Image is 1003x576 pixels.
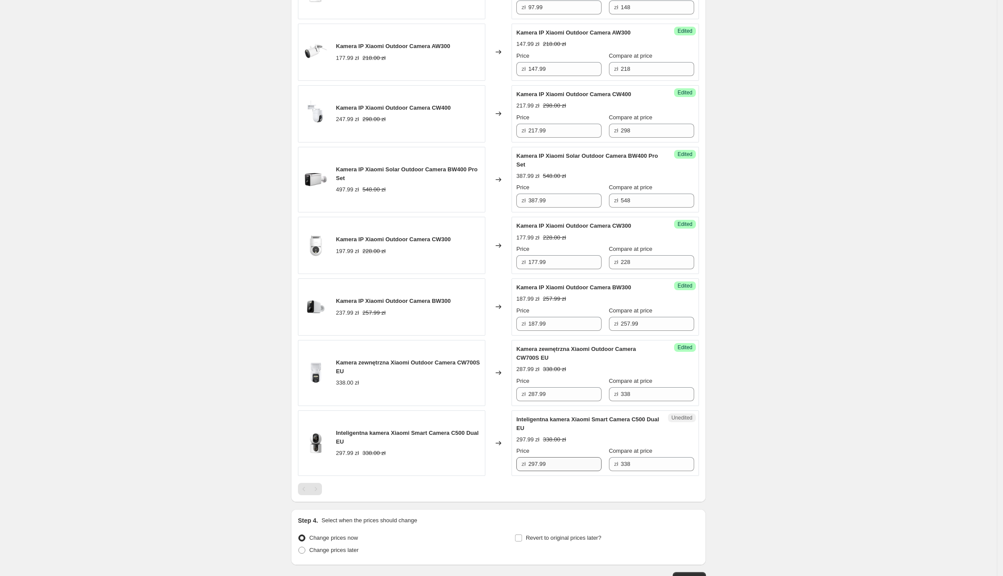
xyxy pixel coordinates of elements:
[336,236,451,243] span: Kamera IP Xiaomi Outdoor Camera CW300
[363,449,386,458] strike: 338.00 zł
[309,547,359,553] span: Change prices later
[522,127,526,134] span: zł
[678,344,692,351] span: Edited
[678,151,692,158] span: Edited
[363,115,386,124] strike: 298.00 zł
[303,430,329,456] img: 19152_xiaomi-smart-camera-c500-dual_80x.png
[336,247,359,256] div: 197.99 zł
[543,295,566,303] strike: 257.99 zł
[543,435,566,444] strike: 338.00 zł
[614,127,618,134] span: zł
[614,391,618,397] span: zł
[336,449,359,458] div: 297.99 zł
[336,298,451,304] span: Kamera IP Xiaomi Outdoor Camera BW300
[363,309,386,317] strike: 257.99 zł
[322,516,417,525] p: Select when the prices should change
[671,414,692,421] span: Unedited
[516,101,540,110] div: 217.99 zł
[303,167,329,193] img: 15412_Xiaomi_Solar_Outdoor_Camera_BW400_Pro_Set-1-1600px_80x.png
[298,516,318,525] h2: Step 4.
[609,52,653,59] span: Compare at price
[614,461,618,467] span: zł
[522,66,526,72] span: zł
[336,43,450,49] span: Kamera IP Xiaomi Outdoor Camera AW300
[516,153,658,168] span: Kamera IP Xiaomi Solar Outdoor Camera BW400 Pro Set
[303,360,329,386] img: 19161_xiaomi-outdoor-camera-cw700s_80x.png
[336,359,480,375] span: Kamera zewnętrzna Xiaomi Outdoor Camera CW700S EU
[614,66,618,72] span: zł
[522,259,526,265] span: zł
[516,416,659,431] span: Inteligentna kamera Xiaomi Smart Camera C500 Dual EU
[522,391,526,397] span: zł
[336,309,359,317] div: 237.99 zł
[363,54,386,62] strike: 218.00 zł
[516,184,529,191] span: Price
[516,365,540,374] div: 287.99 zł
[363,247,386,256] strike: 228.00 zł
[516,172,540,180] div: 387.99 zł
[614,320,618,327] span: zł
[543,172,566,180] strike: 548.00 zł
[516,91,631,97] span: Kamera IP Xiaomi Outdoor Camera CW400
[543,40,566,49] strike: 218.00 zł
[336,166,477,181] span: Kamera IP Xiaomi Solar Outdoor Camera BW400 Pro Set
[678,282,692,289] span: Edited
[516,295,540,303] div: 187.99 zł
[336,185,359,194] div: 497.99 zł
[609,184,653,191] span: Compare at price
[303,232,329,259] img: 15549_Xiaomi-Outdoor-Camera-CW300-1-1600px_80x.png
[609,114,653,121] span: Compare at price
[609,378,653,384] span: Compare at price
[526,534,602,541] span: Revert to original prices later?
[609,307,653,314] span: Compare at price
[336,115,359,124] div: 247.99 zł
[309,534,358,541] span: Change prices now
[303,101,329,127] img: 14791_xiaomi-outdoor-camera-cw400-1mic_80x.png
[516,40,540,49] div: 147.99 zł
[516,448,529,454] span: Price
[516,222,631,229] span: Kamera IP Xiaomi Outdoor Camera CW300
[678,221,692,228] span: Edited
[522,4,526,10] span: zł
[678,28,692,35] span: Edited
[336,104,451,111] span: Kamera IP Xiaomi Outdoor Camera CW400
[609,448,653,454] span: Compare at price
[614,4,618,10] span: zł
[522,320,526,327] span: zł
[543,233,566,242] strike: 228.00 zł
[609,246,653,252] span: Compare at price
[516,378,529,384] span: Price
[522,197,526,204] span: zł
[516,29,631,36] span: Kamera IP Xiaomi Outdoor Camera AW300
[336,378,359,387] div: 338.00 zł
[303,294,329,320] img: 16983_bw300_25281_2529_80x.png
[363,185,386,194] strike: 548.00 zł
[543,101,566,110] strike: 298.00 zł
[516,435,540,444] div: 297.99 zł
[614,197,618,204] span: zł
[303,39,329,65] img: 10730_Xiaomi_Outdoor_Camera_AW300-1-1200px_80x.png
[516,114,529,121] span: Price
[522,461,526,467] span: zł
[516,307,529,314] span: Price
[516,233,540,242] div: 177.99 zł
[678,89,692,96] span: Edited
[516,346,636,361] span: Kamera zewnętrzna Xiaomi Outdoor Camera CW700S EU
[298,483,322,495] nav: Pagination
[614,259,618,265] span: zł
[336,430,479,445] span: Inteligentna kamera Xiaomi Smart Camera C500 Dual EU
[516,52,529,59] span: Price
[516,246,529,252] span: Price
[543,365,566,374] strike: 338.00 zł
[516,284,631,291] span: Kamera IP Xiaomi Outdoor Camera BW300
[336,54,359,62] div: 177.99 zł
